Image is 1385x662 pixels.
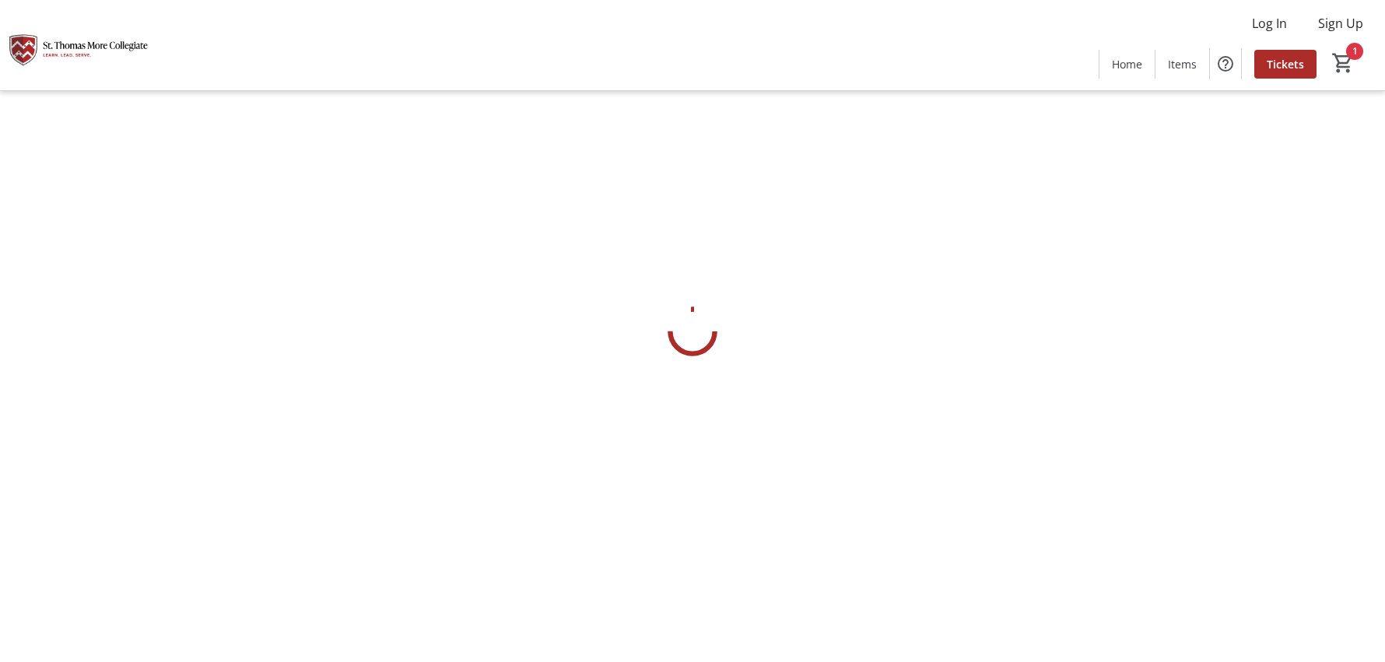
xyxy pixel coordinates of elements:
[1099,50,1155,79] a: Home
[1306,11,1376,36] button: Sign Up
[1254,50,1317,79] a: Tickets
[1329,49,1357,77] button: Cart
[9,6,148,84] img: St. Thomas More Collegiate #2's Logo
[1210,48,1241,79] button: Help
[1239,11,1299,36] button: Log In
[1168,56,1197,72] span: Items
[1318,14,1363,33] span: Sign Up
[1267,56,1304,72] span: Tickets
[1112,56,1142,72] span: Home
[1155,50,1209,79] a: Items
[1252,14,1287,33] span: Log In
